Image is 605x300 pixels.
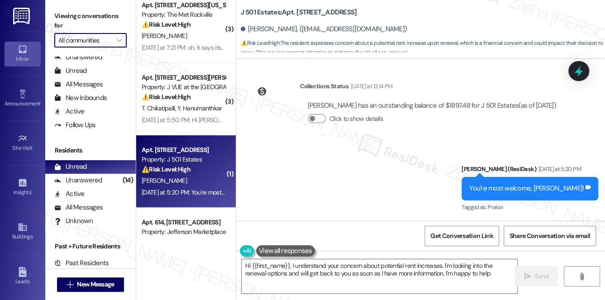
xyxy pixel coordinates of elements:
div: Property: J 501 Estates [142,155,225,164]
div: [PERSON_NAME]. ([EMAIL_ADDRESS][DOMAIN_NAME]) [241,24,407,34]
span: • [40,99,42,105]
span: T. Chikatipalli [142,104,177,112]
div: Past Residents [54,258,109,268]
div: [DATE] at 5:20 PM [536,164,581,174]
span: Praise [488,203,503,211]
div: Apt. [STREET_ADDRESS][PERSON_NAME] [142,73,225,82]
input: All communities [58,33,112,48]
div: Residents [45,146,136,155]
i:  [578,273,585,280]
div: Collections Status [300,81,348,91]
div: Active [54,107,85,116]
i:  [67,281,73,288]
a: Leads [5,264,41,289]
div: Tagged as: [462,200,598,214]
button: Get Conversation Link [424,226,499,246]
span: Get Conversation Link [430,231,493,241]
div: Unread [54,162,87,171]
a: Inbox [5,42,41,66]
span: Share Conversation via email [510,231,590,241]
a: Insights • [5,175,41,200]
button: Share Conversation via email [504,226,596,246]
div: Unanswered [54,176,102,185]
div: [PERSON_NAME] has an outstanding balance of $1897.48 for J 501 Estates (as of [DATE]) [308,101,556,110]
strong: ⚠️ Risk Level: High [241,39,280,47]
span: [PERSON_NAME] [142,176,187,185]
div: All Messages [54,80,103,89]
div: Apt. [STREET_ADDRESS][US_STATE] [142,0,225,10]
div: New Inbounds [54,93,107,103]
div: Active [54,189,85,199]
button: Send [514,266,558,286]
span: [PERSON_NAME] [142,32,187,40]
label: Viewing conversations for [54,9,127,33]
div: [PERSON_NAME] (ResiDesk) [462,164,598,177]
span: : The resident expresses concern about a potential rent increase upon renewal, which is a financi... [241,38,605,58]
div: Property: The Met Rockville [142,10,225,19]
div: Follow Ups [54,120,96,130]
span: • [31,188,33,194]
strong: ⚠️ Risk Level: High [142,20,191,29]
div: [DATE] at 12:14 PM [348,81,392,91]
div: Apt. [STREET_ADDRESS] [142,145,225,155]
div: (14) [120,173,136,187]
div: Unknown [54,216,93,226]
div: Apt. 614, [STREET_ADDRESS] [142,218,225,227]
textarea: Hi {{first_name}}, I understand your concern about potential rent increases. I'm looking into the... [242,259,518,293]
i:  [117,37,122,44]
a: Site Visit • [5,131,41,155]
strong: ⚠️ Risk Level: High [142,93,191,101]
span: New Message [77,280,114,289]
img: ResiDesk Logo [13,8,32,24]
span: • [33,143,34,150]
button: New Message [57,277,124,292]
div: All Messages [54,203,103,212]
span: Send [534,271,548,281]
label: Click to show details [329,114,383,124]
div: [DATE] at 7:21 PM: oh, it says its because there was no balance due. Sep rent should have been on... [142,43,430,52]
div: [DATE] at 5:20 PM: You're most welcome, Inna! [142,188,262,196]
b: J 501 Estates: Apt. [STREET_ADDRESS] [241,8,357,17]
div: Property: Jefferson Marketplace [142,227,225,237]
div: Property: J VUE at the [GEOGRAPHIC_DATA] [142,82,225,92]
div: You're most welcome, [PERSON_NAME]! [469,184,584,193]
div: Unread [54,66,87,76]
div: Unanswered [54,52,102,62]
i:  [524,273,531,280]
div: Past + Future Residents [45,242,136,251]
strong: ⚠️ Risk Level: High [142,165,191,173]
span: Y. Hanumanthkar [177,104,222,112]
a: Buildings [5,219,41,244]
